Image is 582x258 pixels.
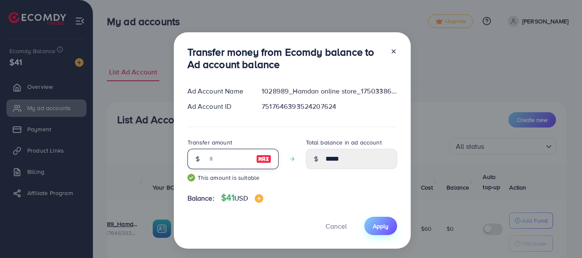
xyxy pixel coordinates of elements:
label: Total balance in ad account [306,138,382,147]
button: Cancel [315,217,357,235]
div: Ad Account ID [181,102,255,111]
small: This amount is suitable [187,173,279,182]
div: Ad Account Name [181,86,255,96]
h4: $41 [221,193,263,203]
label: Transfer amount [187,138,232,147]
iframe: Chat [546,220,576,252]
h3: Transfer money from Ecomdy balance to Ad account balance [187,46,383,71]
span: Cancel [326,221,347,231]
span: USD [234,193,248,203]
div: 1028989_Hamdan online store_1750338680227 [255,86,403,96]
span: Balance: [187,193,214,203]
img: image [256,154,271,164]
span: Apply [373,222,389,230]
button: Apply [364,217,397,235]
img: image [255,194,263,203]
img: guide [187,174,195,181]
div: 7517646393524207624 [255,102,403,111]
